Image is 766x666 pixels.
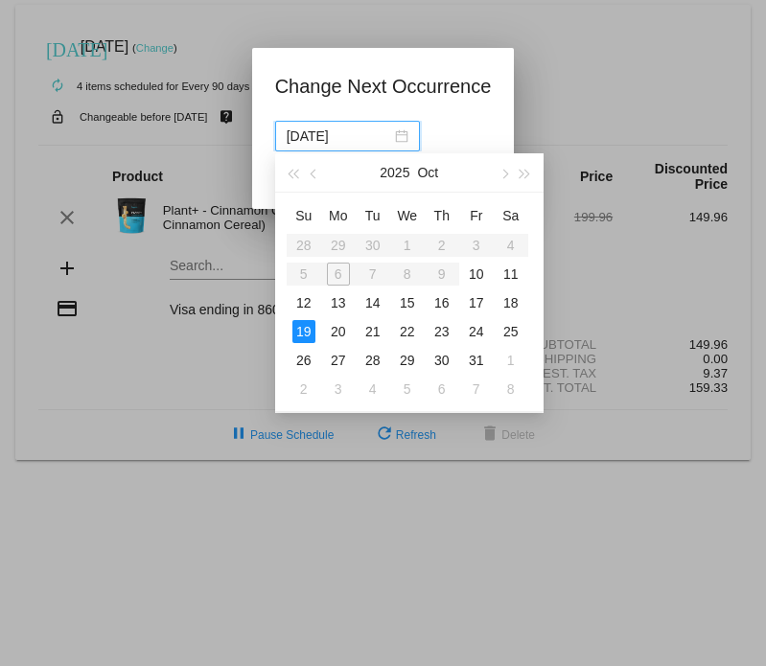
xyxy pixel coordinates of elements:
td: 10/14/2025 [356,288,390,317]
div: 26 [292,349,315,372]
div: 23 [430,320,453,343]
td: 10/19/2025 [287,317,321,346]
th: Wed [390,200,425,231]
div: 22 [396,320,419,343]
th: Thu [425,200,459,231]
td: 10/17/2025 [459,288,494,317]
div: 7 [465,378,488,401]
td: 10/23/2025 [425,317,459,346]
button: Previous month (PageUp) [304,153,325,192]
td: 10/18/2025 [494,288,528,317]
button: 2025 [380,153,409,192]
div: 27 [327,349,350,372]
input: Select date [287,126,391,147]
td: 10/20/2025 [321,317,356,346]
div: 28 [361,349,384,372]
td: 10/28/2025 [356,346,390,375]
td: 11/6/2025 [425,375,459,403]
td: 10/25/2025 [494,317,528,346]
td: 11/4/2025 [356,375,390,403]
td: 11/2/2025 [287,375,321,403]
div: 19 [292,320,315,343]
button: Last year (Control + left) [283,153,304,192]
td: 10/11/2025 [494,260,528,288]
div: 2 [292,378,315,401]
td: 10/31/2025 [459,346,494,375]
td: 11/1/2025 [494,346,528,375]
div: 16 [430,291,453,314]
div: 24 [465,320,488,343]
td: 10/27/2025 [321,346,356,375]
td: 10/16/2025 [425,288,459,317]
td: 10/10/2025 [459,260,494,288]
button: Next month (PageDown) [493,153,514,192]
td: 11/5/2025 [390,375,425,403]
div: 14 [361,291,384,314]
td: 10/26/2025 [287,346,321,375]
td: 11/3/2025 [321,375,356,403]
div: 4 [361,378,384,401]
div: 25 [499,320,522,343]
div: 11 [499,263,522,286]
td: 10/21/2025 [356,317,390,346]
th: Tue [356,200,390,231]
button: Oct [417,153,438,192]
td: 10/22/2025 [390,317,425,346]
div: 3 [327,378,350,401]
th: Fri [459,200,494,231]
div: 29 [396,349,419,372]
div: 12 [292,291,315,314]
div: 15 [396,291,419,314]
div: 13 [327,291,350,314]
div: 1 [499,349,522,372]
div: 20 [327,320,350,343]
div: 21 [361,320,384,343]
td: 11/8/2025 [494,375,528,403]
div: 10 [465,263,488,286]
button: Next year (Control + right) [514,153,535,192]
div: 31 [465,349,488,372]
h1: Change Next Occurrence [275,71,492,102]
td: 10/12/2025 [287,288,321,317]
div: 30 [430,349,453,372]
td: 10/24/2025 [459,317,494,346]
div: 17 [465,291,488,314]
th: Mon [321,200,356,231]
td: 10/15/2025 [390,288,425,317]
div: 18 [499,291,522,314]
div: 8 [499,378,522,401]
th: Sat [494,200,528,231]
td: 11/7/2025 [459,375,494,403]
td: 10/30/2025 [425,346,459,375]
th: Sun [287,200,321,231]
div: 6 [430,378,453,401]
td: 10/29/2025 [390,346,425,375]
td: 10/13/2025 [321,288,356,317]
div: 5 [396,378,419,401]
